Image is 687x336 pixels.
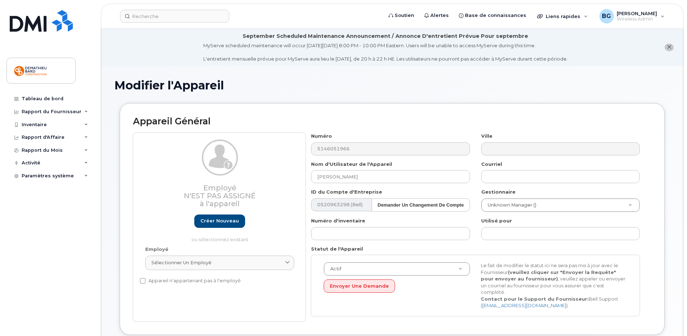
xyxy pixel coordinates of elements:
label: Courriel [481,161,502,168]
a: Actif [324,262,470,275]
label: Nom d'Utilisateur de l'Appareil [311,161,392,168]
strong: Contact pour le Support du Fournisseur: [481,296,589,302]
label: Gestionnaire [481,189,515,195]
strong: (veuillez cliquer sur "Envoyer la Requête" pour envoyer au fournisseur) [481,269,616,282]
a: Unknown Manager () [482,199,639,212]
label: Employé [145,246,168,253]
div: MyServe scheduled maintenance will occur [DATE][DATE] 8:00 PM - 10:00 PM Eastern. Users will be u... [203,42,568,62]
label: Numéro d'inventaire [311,217,365,224]
label: Utilisé pour [481,217,512,224]
div: September Scheduled Maintenance Announcement / Annonce D'entretient Prévue Pour septembre [243,32,528,40]
label: Numéro [311,133,332,140]
span: N'est pas assigné [184,191,256,200]
h3: Employé [145,184,294,208]
a: Sélectionner un employé [145,256,294,270]
button: Envoyer une Demande [324,279,395,293]
button: Demander un Changement de Compte [372,198,470,212]
a: [EMAIL_ADDRESS][DOMAIN_NAME] [482,302,566,308]
span: Actif [326,266,341,272]
button: close notification [665,44,674,51]
span: Unknown Manager () [483,202,536,208]
strong: Demander un Changement de Compte [378,202,464,208]
label: Statut de l'Appareil [311,246,363,252]
p: ou sélectionnez existant [145,236,294,243]
span: Sélectionner un employé [151,259,212,266]
label: ID du Compte d'Entreprise [311,189,382,195]
label: Appareil n'appartenant pas à l'employé [140,277,241,285]
label: Ville [481,133,492,140]
a: Créer nouveau [194,215,245,228]
h2: Appareil Général [133,116,651,127]
input: Appareil n'appartenant pas à l'employé [140,278,146,284]
h1: Modifier l'Appareil [114,79,670,92]
div: Le fait de modifier le statut ici ne sera pas mis à jour avec le Fournisseur , veuillez appeler o... [475,262,633,309]
span: à l'appareil [200,199,240,208]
